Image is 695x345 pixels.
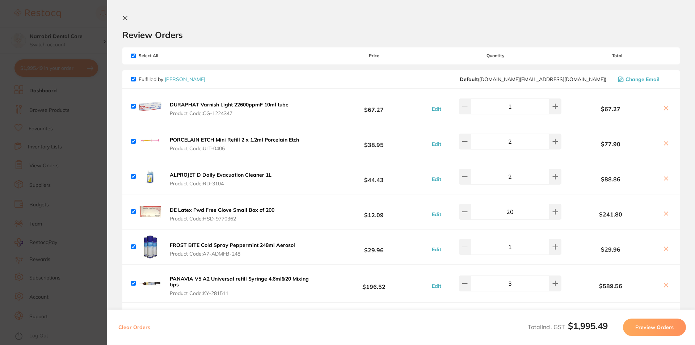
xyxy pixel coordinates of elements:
span: Product Code: HSD-9770362 [170,216,274,222]
span: Change Email [625,76,660,82]
b: $77.90 [563,141,658,147]
button: Edit [430,283,443,289]
span: Total [563,53,671,58]
p: Fulfilled by [139,76,205,82]
span: Product Code: KY-281511 [170,290,318,296]
b: PANAVIA V5 A2 Universal refill Syringe 4.6ml&20 Mixing tips [170,275,309,288]
a: [PERSON_NAME] [165,76,205,83]
span: Price [320,53,428,58]
button: DURAPHAT Varnish Light 22600ppmF 10ml tube Product Code:CG-1224347 [168,101,291,117]
b: PORCELAIN ETCH Mini Refill 2 x 1.2ml Porcelain Etch [170,136,299,143]
span: Total Incl. GST [528,323,608,331]
span: Product Code: A7-ADMFB-248 [170,251,295,257]
img: emJjYXpjcA [139,130,162,153]
img: ZG55MnU4dA [139,235,162,258]
b: $29.96 [320,240,428,253]
b: $67.27 [563,106,658,112]
b: $38.95 [320,135,428,148]
button: Clear Orders [116,319,152,336]
button: Edit [430,141,443,147]
button: Edit [430,176,443,182]
button: Preview Orders [623,319,686,336]
img: Mm1sMHZxbA [139,165,162,188]
button: Edit [430,246,443,253]
span: Select All [131,53,203,58]
b: $1,995.49 [568,320,608,331]
span: Product Code: ULT-0406 [170,146,299,151]
button: ALPROJET D Daily Evacuation Cleaner 1L Product Code:RD-3104 [168,172,274,187]
img: MmE3Z25ieA [139,272,162,295]
b: FROST BITE Cold Spray Peppermint 248ml Aerosol [170,242,295,248]
span: customer.care@henryschein.com.au [460,76,606,82]
button: Change Email [616,76,671,83]
b: Default [460,76,478,83]
button: DE Latex Pwd Free Glove Small Box of 200 Product Code:HSD-9770362 [168,207,277,222]
button: PORCELAIN ETCH Mini Refill 2 x 1.2ml Porcelain Etch Product Code:ULT-0406 [168,136,301,152]
button: Edit [430,106,443,112]
button: FROST BITE Cold Spray Peppermint 248ml Aerosol Product Code:A7-ADMFB-248 [168,242,297,257]
b: $12.09 [320,205,428,218]
span: Quantity [428,53,563,58]
b: $29.96 [563,246,658,253]
b: $241.80 [563,211,658,218]
b: $88.86 [563,176,658,182]
button: Edit [430,211,443,218]
img: c2V1YjJ2bg [139,95,162,118]
b: DE Latex Pwd Free Glove Small Box of 200 [170,207,274,213]
button: PANAVIA V5 A2 Universal refill Syringe 4.6ml&20 Mixing tips Product Code:KY-281511 [168,275,320,296]
b: $67.27 [320,100,428,113]
b: $44.43 [320,170,428,183]
img: dmY1aDdrdQ [139,200,162,223]
span: Product Code: CG-1224347 [170,110,288,116]
b: ALPROJET D Daily Evacuation Cleaner 1L [170,172,271,178]
b: $196.52 [320,277,428,290]
b: DURAPHAT Varnish Light 22600ppmF 10ml tube [170,101,288,108]
b: $589.56 [563,283,658,289]
h2: Review Orders [122,29,680,40]
span: Product Code: RD-3104 [170,181,271,186]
